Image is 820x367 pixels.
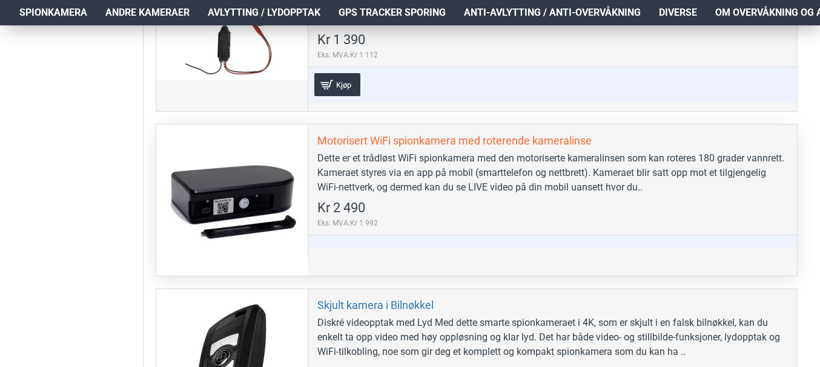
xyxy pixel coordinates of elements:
[464,5,641,20] span: Anti-avlytting / Anti-overvåkning
[317,201,365,215] span: Kr 2 490
[339,5,446,20] span: GPS Tracker Sporing
[659,5,697,20] span: Diverse
[19,5,87,20] span: Spionkamera
[208,5,320,20] span: Avlytting / Lydopptak
[317,218,378,229] span: Eks. MVA:Kr 1 992
[333,81,354,89] span: Kjøp
[317,298,434,312] a: Skjult kamera i Bilnøkkel
[317,151,788,195] div: Dette er et trådløst WiFi spionkamera med den motoriserte kameralinsen som kan roteres 180 grader...
[105,5,190,20] span: Andre kameraer
[317,134,592,148] a: Motorisert WiFi spionkamera med roterende kameralinse
[317,50,378,60] span: Eks. MVA:Kr 1 112
[156,125,308,276] a: Motorisert WiFi spionkamera med roterende kameralinse Motorisert WiFi spionkamera med roterende k...
[317,33,365,47] span: Kr 1 390
[317,316,788,359] div: Diskré videopptak med Lyd Med dette smarte spionkameraet i 4K, som er skjult i en falsk bilnøkkel...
